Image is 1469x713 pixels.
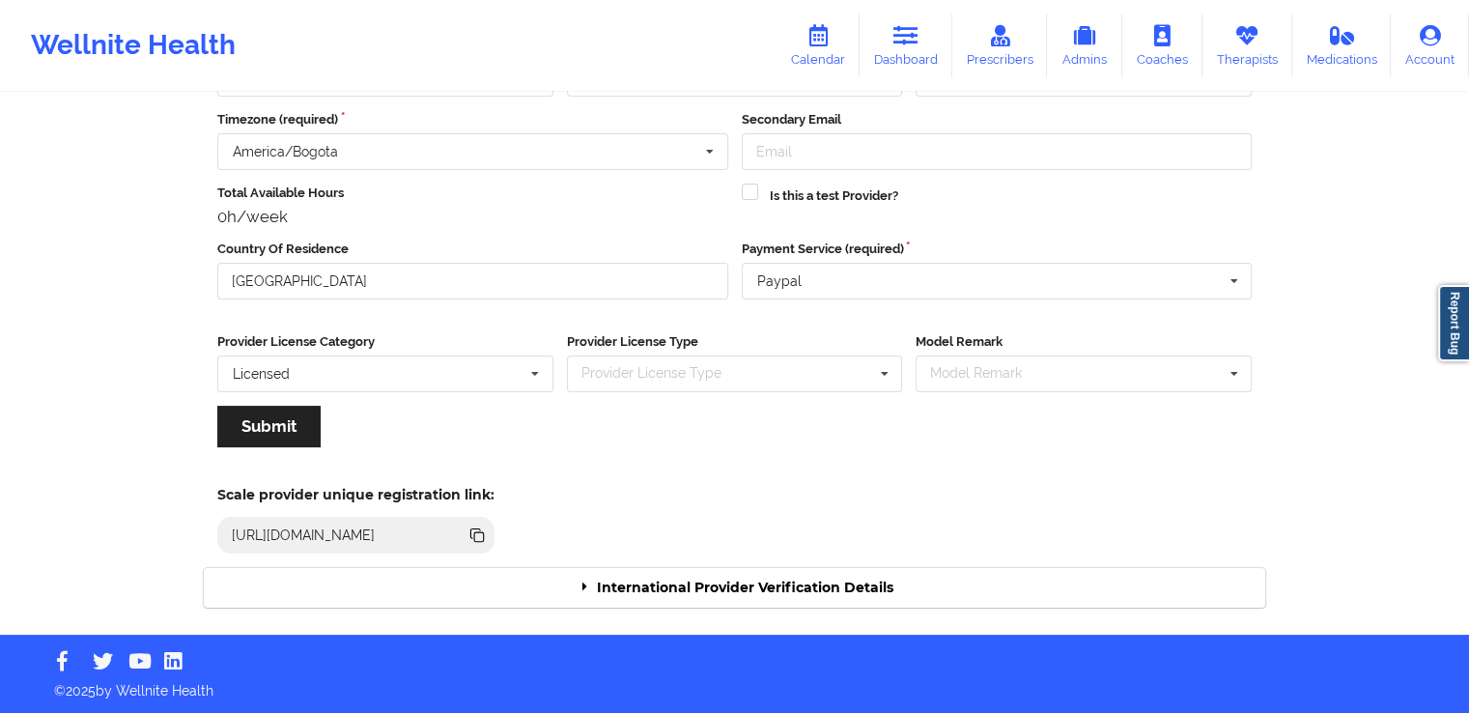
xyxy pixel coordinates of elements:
label: Provider License Type [567,332,903,352]
div: [URL][DOMAIN_NAME] [224,526,383,545]
a: Dashboard [860,14,952,77]
label: Country Of Residence [217,240,728,259]
a: Report Bug [1438,285,1469,361]
input: Email [742,133,1253,170]
div: 0h/week [217,207,728,226]
label: Model Remark [916,332,1252,352]
div: America/Bogota [233,145,338,158]
label: Secondary Email [742,110,1253,129]
a: Prescribers [952,14,1048,77]
div: Licensed [233,367,290,381]
label: Timezone (required) [217,110,728,129]
a: Account [1391,14,1469,77]
label: Total Available Hours [217,184,728,203]
div: Provider License Type [577,362,749,385]
div: International Provider Verification Details [204,568,1265,608]
label: Is this a test Provider? [770,186,898,206]
button: Submit [217,406,321,447]
h5: Scale provider unique registration link: [217,486,494,503]
div: Paypal [757,274,802,288]
a: Admins [1047,14,1122,77]
div: Model Remark [925,362,1050,385]
a: Therapists [1202,14,1292,77]
a: Calendar [777,14,860,77]
a: Coaches [1122,14,1202,77]
p: © 2025 by Wellnite Health [41,668,1428,700]
a: Medications [1292,14,1392,77]
label: Provider License Category [217,332,553,352]
label: Payment Service (required) [742,240,1253,259]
